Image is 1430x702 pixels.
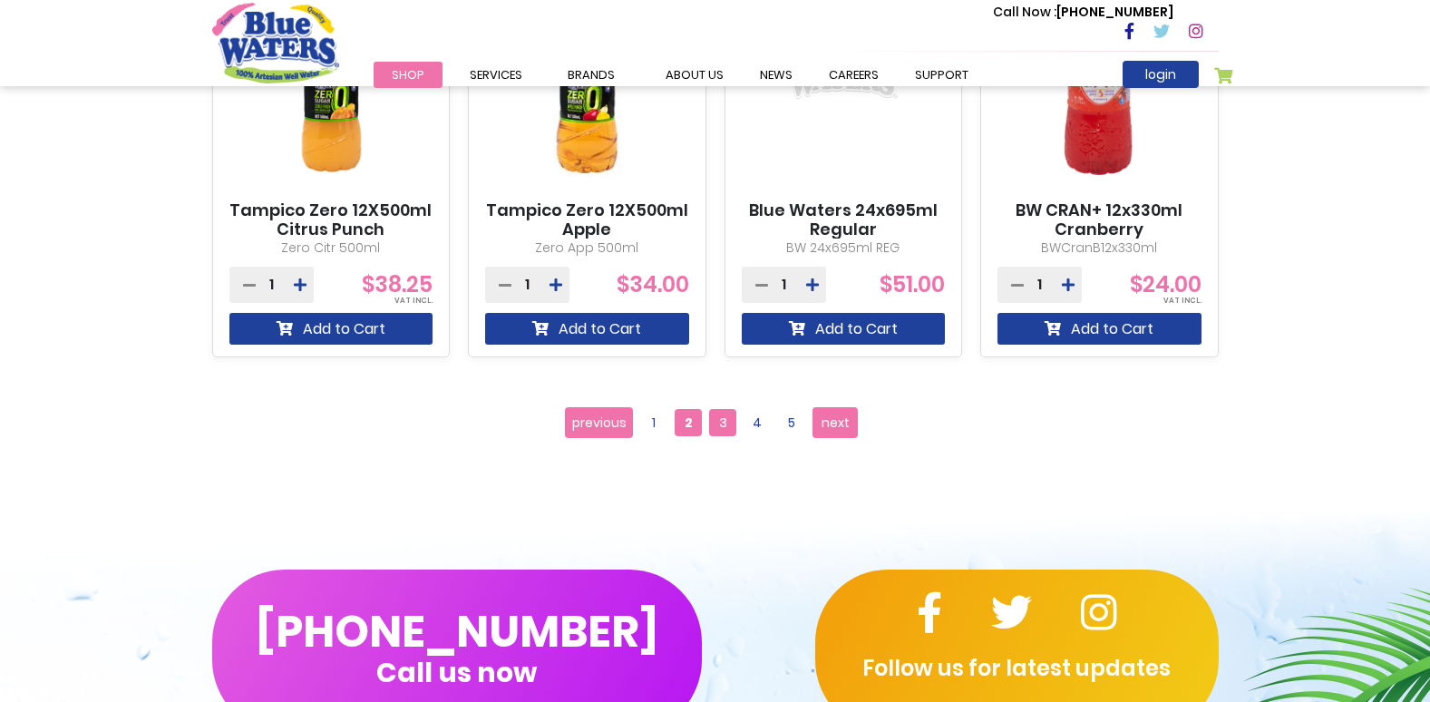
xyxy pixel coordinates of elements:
span: $24.00 [1130,269,1201,299]
a: login [1123,61,1199,88]
a: store logo [212,3,339,83]
a: Tampico Zero 12X500ml Citrus Punch [229,200,433,239]
p: Follow us for latest updates [815,652,1219,685]
span: Services [470,66,522,83]
button: Add to Cart [742,313,946,345]
span: Call us now [376,668,537,678]
span: $51.00 [880,269,945,299]
button: Add to Cart [997,313,1201,345]
span: $34.00 [617,269,689,299]
a: Blue Waters 24x695ml Regular [742,200,946,239]
button: Add to Cart [485,313,689,345]
span: $38.25 [362,269,433,299]
a: 4 [744,409,771,436]
span: Brands [568,66,615,83]
a: Tampico Zero 12X500ml Apple [485,200,689,239]
button: Add to Cart [229,313,433,345]
span: Shop [392,66,424,83]
p: Zero Citr 500ml [229,239,433,258]
a: about us [647,62,742,88]
a: News [742,62,811,88]
a: 3 [709,409,736,436]
a: 5 [778,409,805,436]
span: next [822,409,850,436]
a: previous [565,407,633,438]
a: support [897,62,987,88]
p: BWCranB12x330ml [997,239,1201,258]
a: 1 [640,409,667,436]
span: Call Now : [993,3,1056,21]
a: next [812,407,858,438]
p: Zero App 500ml [485,239,689,258]
span: 2 [675,409,702,436]
p: [PHONE_NUMBER] [993,3,1173,22]
a: careers [811,62,897,88]
span: previous [572,409,627,436]
a: BW CRAN+ 12x330ml Cranberry [997,200,1201,239]
p: BW 24x695ml REG [742,239,946,258]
